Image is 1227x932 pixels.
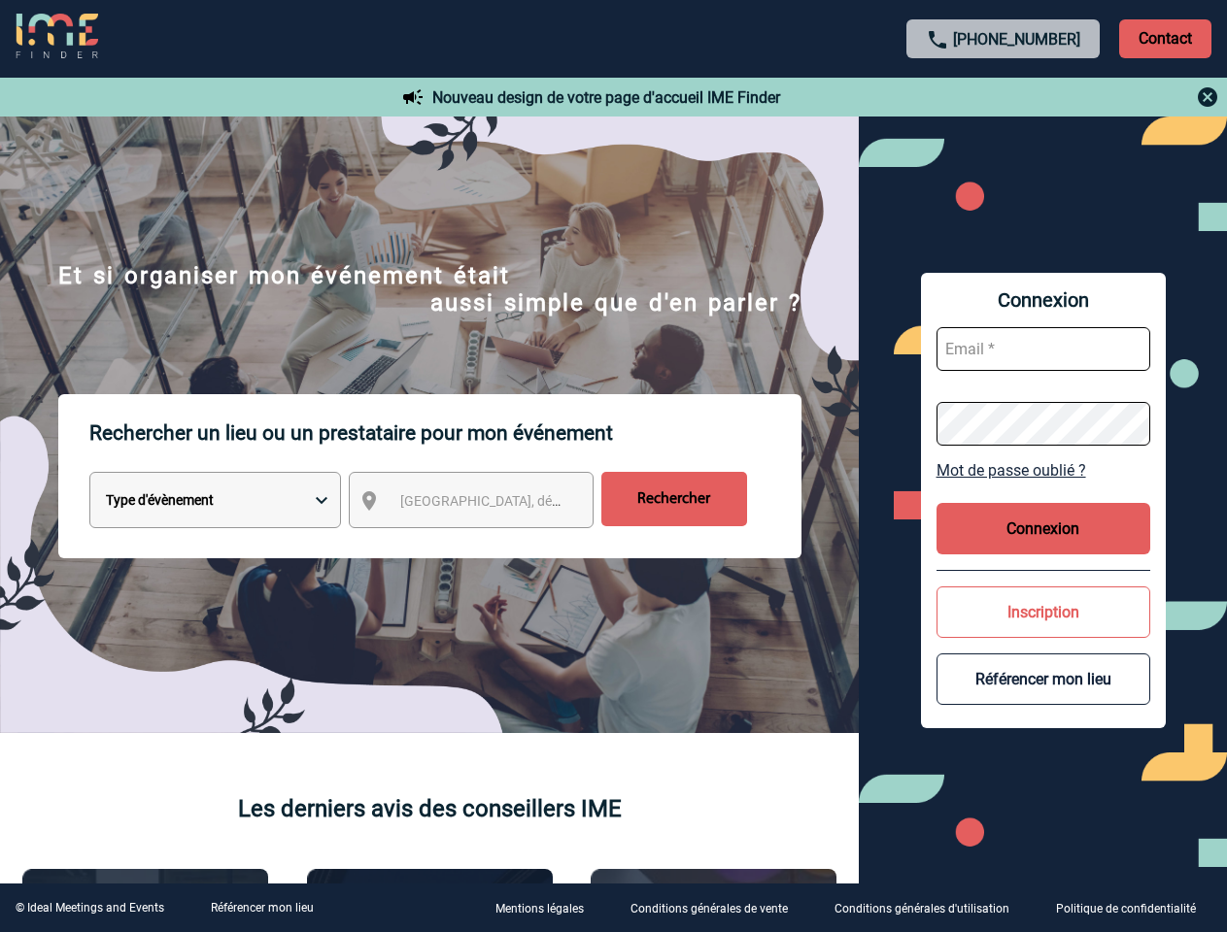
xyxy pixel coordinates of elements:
[631,903,788,916] p: Conditions générales de vente
[835,903,1009,916] p: Conditions générales d'utilisation
[615,899,819,917] a: Conditions générales de vente
[1119,19,1211,58] p: Contact
[937,653,1150,705] button: Référencer mon lieu
[937,327,1150,371] input: Email *
[495,903,584,916] p: Mentions légales
[16,901,164,915] div: © Ideal Meetings and Events
[211,901,314,915] a: Référencer mon lieu
[937,288,1150,312] span: Connexion
[926,28,949,51] img: call-24-px.png
[937,503,1150,554] button: Connexion
[400,493,670,509] span: [GEOGRAPHIC_DATA], département, région...
[819,899,1040,917] a: Conditions générales d'utilisation
[601,472,747,526] input: Rechercher
[953,30,1080,49] a: [PHONE_NUMBER]
[89,394,801,472] p: Rechercher un lieu ou un prestataire pour mon événement
[937,586,1150,638] button: Inscription
[1056,903,1196,916] p: Politique de confidentialité
[937,461,1150,480] a: Mot de passe oublié ?
[1040,899,1227,917] a: Politique de confidentialité
[480,899,615,917] a: Mentions légales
